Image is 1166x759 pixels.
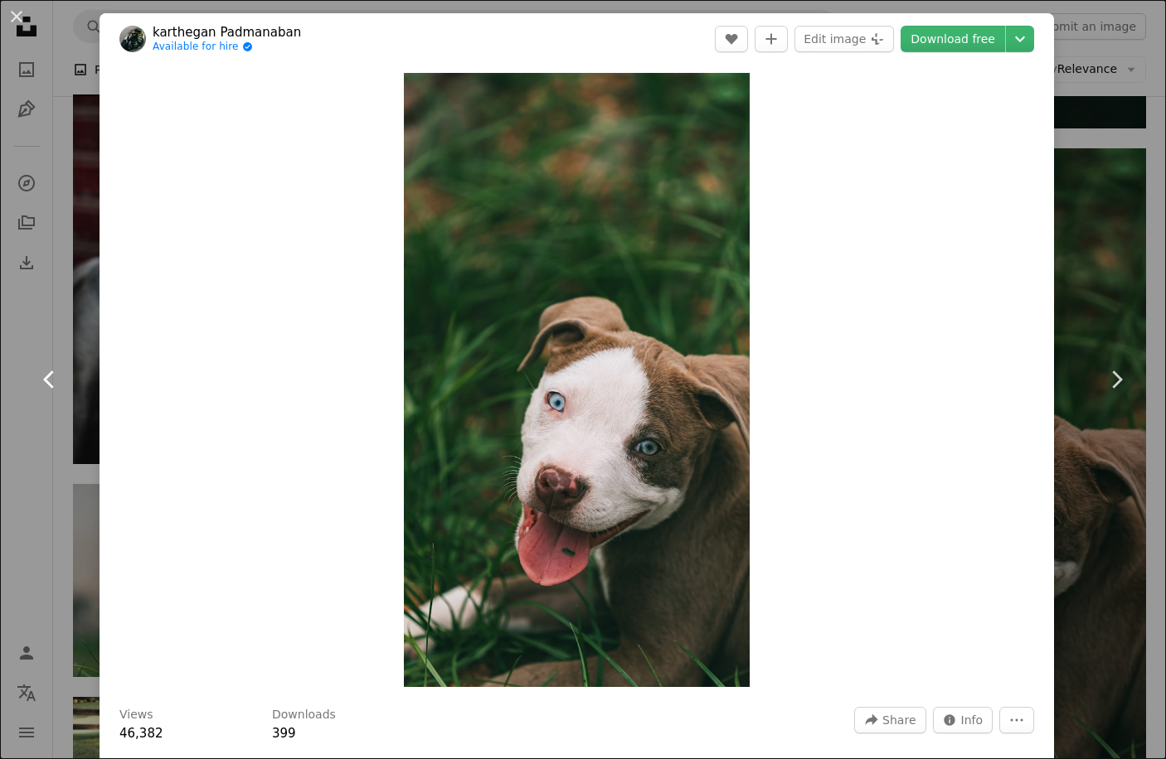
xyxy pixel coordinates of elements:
img: white and brown american pitbull terrier puppy on green grass field during daytime [404,73,750,687]
span: 46,382 [119,726,163,741]
button: Share this image [854,707,926,733]
a: Download free [901,26,1005,52]
a: Available for hire [153,41,301,54]
h3: Downloads [272,707,336,723]
button: Choose download size [1006,26,1034,52]
button: Add to Collection [755,26,788,52]
span: Info [961,708,984,732]
button: Stats about this image [933,707,994,733]
span: Share [882,708,916,732]
a: karthegan Padmanaban [153,24,301,41]
img: Go to karthegan Padmanaban's profile [119,26,146,52]
button: Like [715,26,748,52]
span: 399 [272,726,296,741]
button: Zoom in on this image [404,73,750,687]
button: More Actions [999,707,1034,733]
a: Next [1066,300,1166,459]
button: Edit image [794,26,894,52]
h3: Views [119,707,153,723]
